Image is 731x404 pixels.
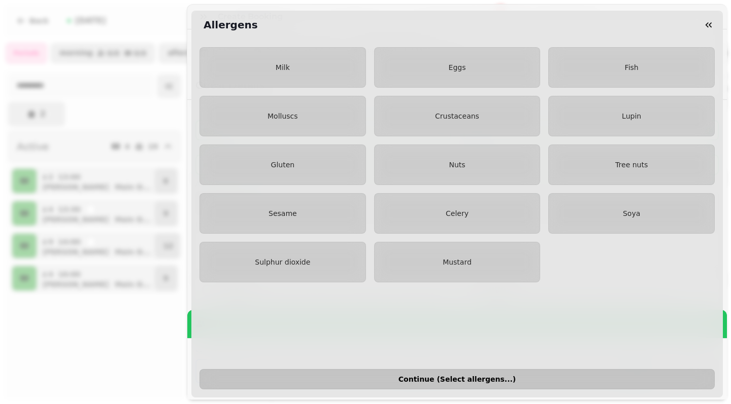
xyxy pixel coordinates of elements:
[449,161,465,169] span: Nuts
[271,161,295,169] span: Gluten
[374,242,541,282] button: Mustard
[374,96,541,136] button: Crustaceans
[276,63,290,71] span: Milk
[200,144,366,185] button: Gluten
[200,96,366,136] button: Molluscs
[548,144,715,185] button: Tree nuts
[374,144,541,185] button: Nuts
[443,258,472,266] span: Mustard
[548,193,715,234] button: Soya
[625,63,639,71] span: Fish
[269,209,297,217] span: Sesame
[200,193,366,234] button: Sesame
[623,209,640,217] span: Soya
[200,369,715,389] button: Continue (Select allergens...)
[268,112,298,120] span: Molluscs
[548,96,715,136] button: Lupin
[255,258,310,266] span: Sulphur dioxide
[208,376,706,383] span: Continue ( Select allergens... )
[615,161,648,169] span: Tree nuts
[622,112,641,120] span: Lupin
[449,63,466,71] span: Eggs
[435,112,479,120] span: Crustaceans
[374,193,541,234] button: Celery
[446,209,469,217] span: Celery
[200,242,366,282] button: Sulphur dioxide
